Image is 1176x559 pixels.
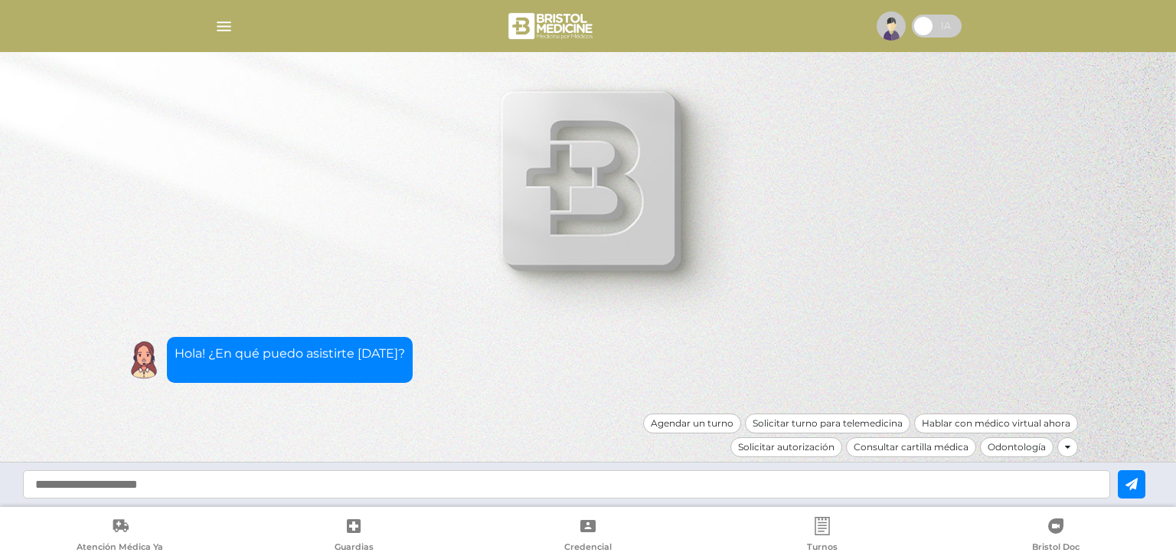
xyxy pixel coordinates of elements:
a: Credencial [471,517,705,556]
a: Guardias [237,517,472,556]
a: Atención Médica Ya [3,517,237,556]
a: Turnos [705,517,939,556]
div: Solicitar autorización [730,437,842,457]
span: Credencial [564,541,612,555]
span: Atención Médica Ya [77,541,163,555]
span: Guardias [335,541,374,555]
img: Cober_menu-lines-white.svg [214,17,234,36]
span: Turnos [807,541,838,555]
div: Odontología [980,437,1053,457]
div: Hablar con médico virtual ahora [914,414,1078,433]
img: profile-placeholder.svg [877,11,906,41]
span: Bristol Doc [1032,541,1080,555]
a: Bristol Doc [939,517,1173,556]
img: Cober IA [125,341,163,379]
p: Hola! ¿En qué puedo asistirte [DATE]? [175,345,405,363]
div: Solicitar turno para telemedicina [745,414,910,433]
img: bristol-medicine-blanco.png [506,8,597,44]
div: Consultar cartilla médica [846,437,976,457]
div: Agendar un turno [643,414,741,433]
